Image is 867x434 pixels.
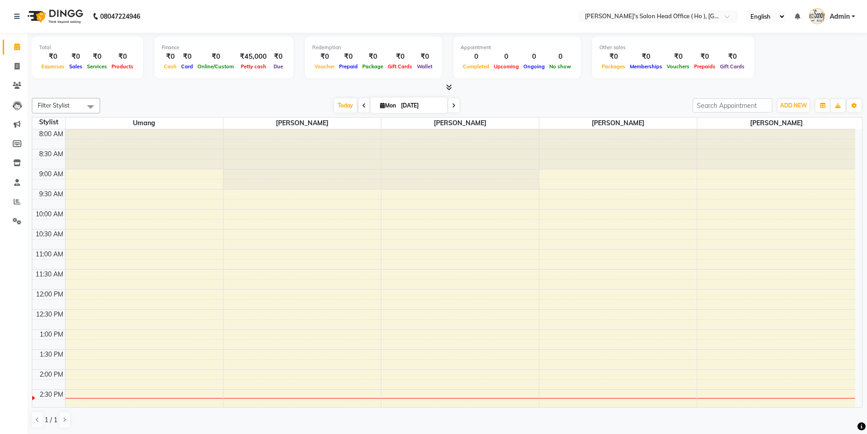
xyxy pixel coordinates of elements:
span: Umang [66,117,223,129]
div: 1:30 PM [38,350,65,359]
span: Admin [830,12,850,21]
div: 11:30 AM [34,270,65,279]
div: ₹0 [718,51,747,62]
div: ₹0 [162,51,179,62]
div: ₹0 [628,51,664,62]
span: Ongoing [521,63,547,70]
span: Gift Cards [718,63,747,70]
div: ₹0 [39,51,67,62]
div: ₹0 [179,51,195,62]
div: ₹0 [385,51,415,62]
span: Products [109,63,136,70]
div: 12:30 PM [34,310,65,319]
div: 11:00 AM [34,250,65,259]
div: ₹0 [195,51,236,62]
span: Completed [461,63,492,70]
span: Cash [162,63,179,70]
div: 2:30 PM [38,390,65,399]
span: Mon [378,102,398,109]
div: ₹0 [692,51,718,62]
span: Petty cash [238,63,269,70]
div: 1:00 PM [38,330,65,339]
span: Expenses [39,63,67,70]
div: ₹0 [415,51,435,62]
span: Vouchers [664,63,692,70]
div: ₹0 [312,51,337,62]
div: 0 [547,51,573,62]
span: [PERSON_NAME] [539,117,697,129]
div: Total [39,44,136,51]
span: [PERSON_NAME] [381,117,539,129]
div: 0 [461,51,492,62]
span: Gift Cards [385,63,415,70]
span: No show [547,63,573,70]
span: 1 / 1 [45,415,57,425]
button: ADD NEW [778,99,809,112]
span: Prepaid [337,63,360,70]
span: Sales [67,63,85,70]
input: Search Appointment [693,98,772,112]
div: Other sales [599,44,747,51]
div: 0 [492,51,521,62]
span: Wallet [415,63,435,70]
div: 10:00 AM [34,209,65,219]
div: ₹0 [360,51,385,62]
input: 2025-09-01 [398,99,444,112]
div: 12:00 PM [34,290,65,299]
img: Admin [809,8,825,24]
span: Memberships [628,63,664,70]
div: 0 [521,51,547,62]
span: Voucher [312,63,337,70]
div: ₹0 [599,51,628,62]
div: Redemption [312,44,435,51]
span: [PERSON_NAME] [223,117,381,129]
div: ₹0 [67,51,85,62]
div: 9:30 AM [37,189,65,199]
span: Services [85,63,109,70]
span: Due [271,63,285,70]
div: Finance [162,44,286,51]
div: Stylist [32,117,65,127]
span: Online/Custom [195,63,236,70]
div: ₹0 [109,51,136,62]
div: ₹0 [337,51,360,62]
b: 08047224946 [100,4,140,29]
span: Prepaids [692,63,718,70]
span: ADD NEW [780,102,807,109]
div: ₹45,000 [236,51,270,62]
span: Packages [599,63,628,70]
div: ₹0 [664,51,692,62]
img: logo [23,4,86,29]
span: [PERSON_NAME] [697,117,855,129]
span: Package [360,63,385,70]
div: 9:00 AM [37,169,65,179]
div: 2:00 PM [38,370,65,379]
div: 8:00 AM [37,129,65,139]
div: ₹0 [85,51,109,62]
div: 8:30 AM [37,149,65,159]
div: 10:30 AM [34,230,65,239]
span: Upcoming [492,63,521,70]
div: Appointment [461,44,573,51]
span: Card [179,63,195,70]
div: ₹0 [270,51,286,62]
span: Filter Stylist [38,102,70,109]
span: Today [334,98,357,112]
